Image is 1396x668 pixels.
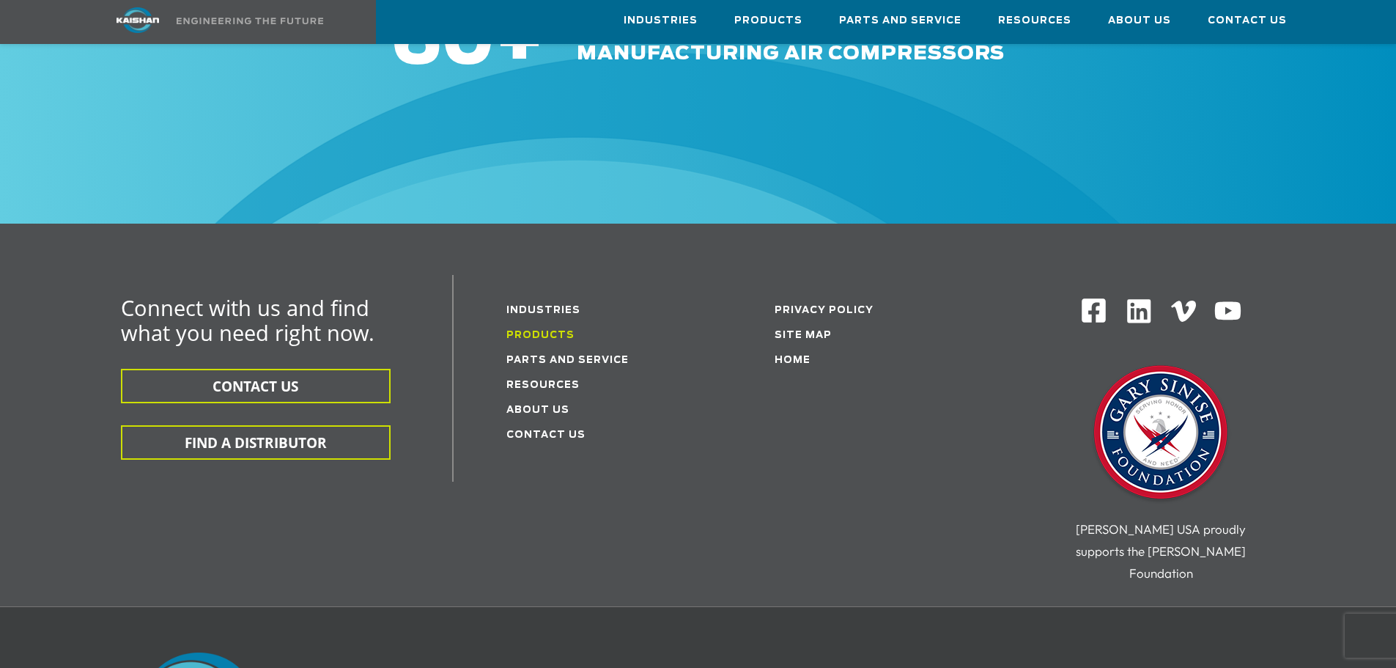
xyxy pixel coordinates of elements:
a: Privacy Policy [775,306,874,315]
a: Resources [506,381,580,390]
span: [PERSON_NAME] USA proudly supports the [PERSON_NAME] Foundation [1076,521,1246,581]
a: Parts and Service [839,1,961,40]
img: Linkedin [1125,297,1153,326]
a: Home [775,356,810,365]
span: Industries [624,12,698,29]
a: Products [506,331,575,340]
img: Facebook [1080,297,1107,324]
img: kaishan logo [83,7,193,33]
a: Site Map [775,331,832,340]
img: Gary Sinise Foundation [1087,361,1234,507]
span: Parts and Service [839,12,961,29]
button: FIND A DISTRIBUTOR [121,425,391,460]
span: Products [734,12,802,29]
a: Resources [998,1,1071,40]
img: Engineering the future [177,18,323,24]
a: About Us [506,405,569,415]
button: CONTACT US [121,369,391,403]
span: Contact Us [1208,12,1287,29]
a: About Us [1108,1,1171,40]
img: Youtube [1214,297,1242,326]
a: Industries [506,306,580,315]
span: About Us [1108,12,1171,29]
span: Resources [998,12,1071,29]
a: Industries [624,1,698,40]
a: Contact Us [506,430,586,440]
a: Parts and service [506,356,629,365]
span: Connect with us and find what you need right now. [121,293,374,347]
a: Products [734,1,802,40]
a: Contact Us [1208,1,1287,40]
img: Vimeo [1171,301,1196,322]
